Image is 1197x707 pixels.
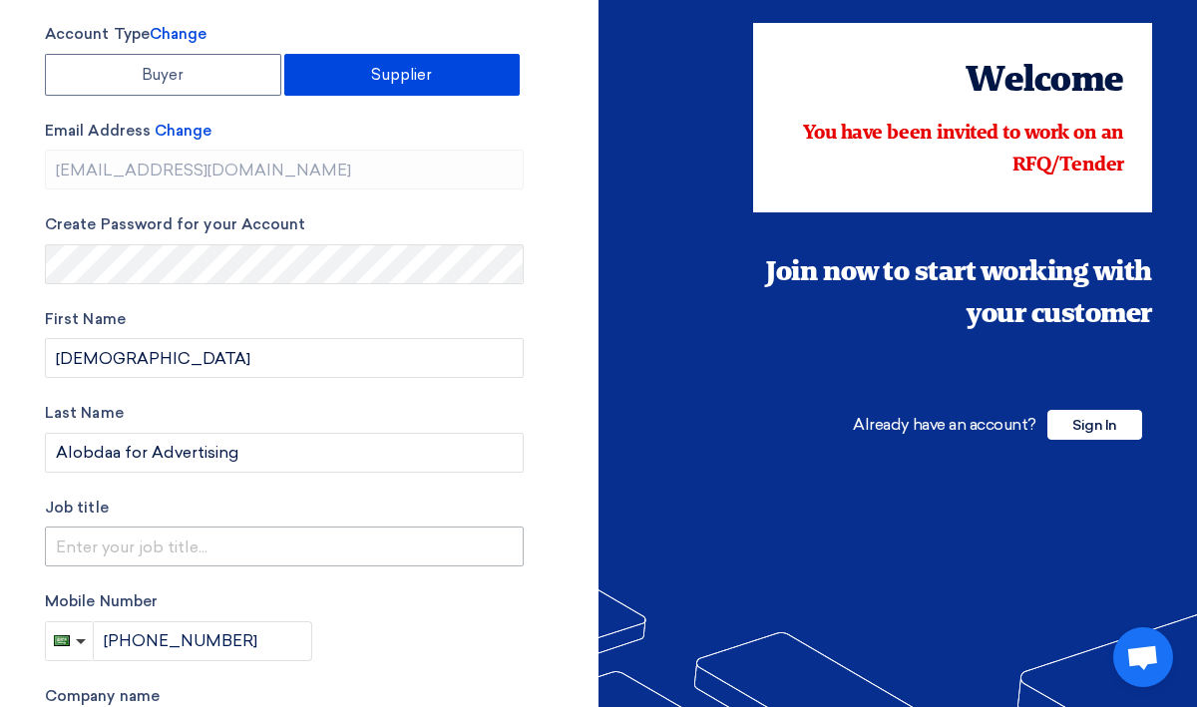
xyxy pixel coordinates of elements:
span: Change [150,25,206,43]
label: Last Name [45,402,524,425]
a: Open chat [1113,627,1173,687]
label: Supplier [284,54,521,96]
label: Account Type [45,23,524,46]
span: You have been invited to work on an RFQ/Tender [803,124,1124,176]
label: Job title [45,497,524,520]
div: Welcome [781,55,1124,109]
label: Create Password for your Account [45,213,524,236]
span: Already have an account? [853,415,1035,434]
input: Enter your first name... [45,338,524,378]
a: Sign In [1047,415,1142,434]
label: Buyer [45,54,281,96]
input: Enter phone number... [94,621,312,661]
input: Enter your business email... [45,150,524,189]
label: Mobile Number [45,590,524,613]
div: Join now to start working with your customer [753,252,1152,336]
span: Change [155,122,211,140]
span: Sign In [1047,410,1142,440]
input: Enter your job title... [45,527,524,566]
label: First Name [45,308,524,331]
input: Last Name... [45,433,524,473]
label: Email Address [45,120,524,143]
